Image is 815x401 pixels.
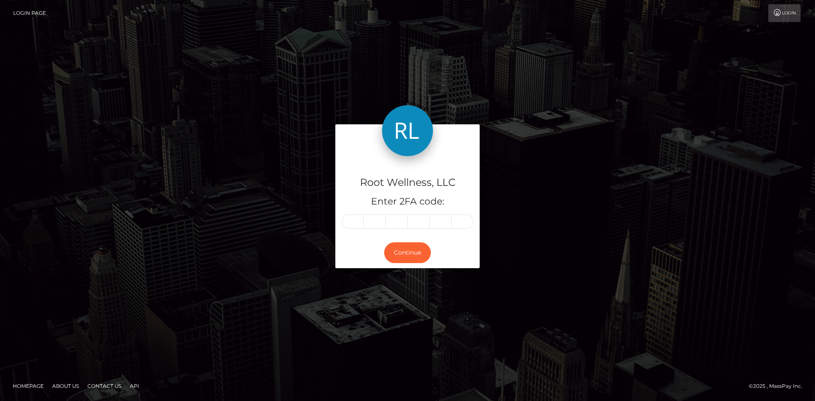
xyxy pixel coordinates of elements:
[768,4,801,22] a: Login
[382,105,433,156] img: Root Wellness, LLC
[9,379,47,393] a: Homepage
[84,379,125,393] a: Contact Us
[342,175,473,190] h4: Root Wellness, LLC
[49,379,82,393] a: About Us
[126,379,143,393] a: API
[13,4,46,22] a: Login Page
[384,242,431,263] button: Continue
[342,195,473,208] h5: Enter 2FA code:
[749,381,809,391] div: © 2025 , MassPay Inc.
